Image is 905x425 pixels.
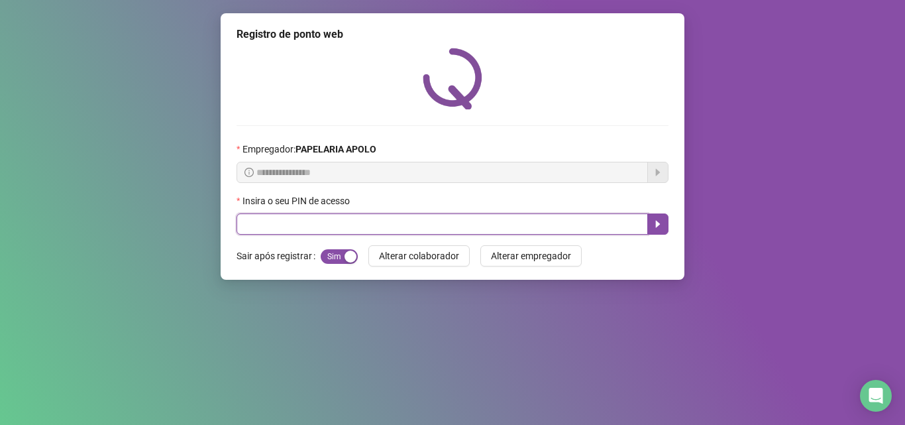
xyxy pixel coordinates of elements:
[860,380,892,412] div: Open Intercom Messenger
[242,142,376,156] span: Empregador :
[653,219,663,229] span: caret-right
[237,194,358,208] label: Insira o seu PIN de acesso
[480,245,582,267] button: Alterar empregador
[368,245,470,267] button: Alterar colaborador
[244,168,254,177] span: info-circle
[491,249,571,263] span: Alterar empregador
[237,245,321,267] label: Sair após registrar
[295,144,376,154] strong: PAPELARIA APOLO
[379,249,459,263] span: Alterar colaborador
[237,27,668,42] div: Registro de ponto web
[423,48,482,109] img: QRPoint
